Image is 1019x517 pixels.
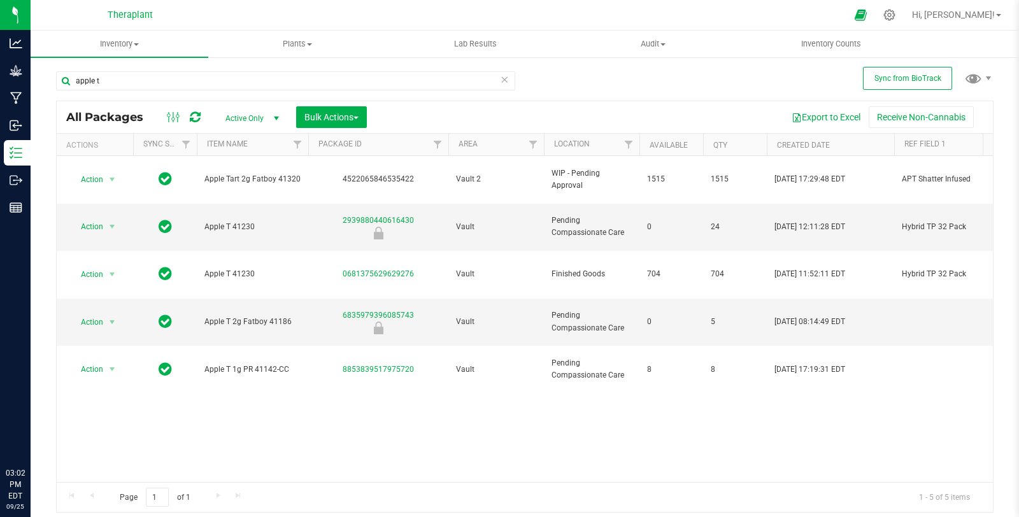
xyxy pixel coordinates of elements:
span: Action [69,266,104,283]
span: 5 [711,316,759,328]
input: Search Package ID, Item Name, SKU, Lot or Part Number... [56,71,515,90]
span: select [104,266,120,283]
span: Apple T 41230 [204,268,301,280]
span: Action [69,171,104,188]
span: Hi, [PERSON_NAME]! [912,10,995,20]
span: Apple T 41230 [204,221,301,233]
span: Vault [456,221,536,233]
div: 4522065846535422 [306,173,450,185]
div: Newly Received [306,322,450,334]
span: All Packages [66,110,156,124]
a: 6835979396085743 [343,311,414,320]
a: Filter [618,134,639,155]
p: 09/25 [6,502,25,511]
span: Plants [209,38,385,50]
span: Action [69,360,104,378]
span: 704 [647,268,695,280]
span: Theraplant [108,10,153,20]
span: Lab Results [437,38,514,50]
a: 0681375629629276 [343,269,414,278]
span: select [104,171,120,188]
span: Pending Compassionate Care [552,357,632,381]
span: Bulk Actions [304,112,359,122]
span: 8 [711,364,759,376]
div: Actions [66,141,128,150]
a: Created Date [777,141,830,150]
a: Ref Field 1 [904,139,946,148]
div: Newly Received [306,227,450,239]
span: Hybrid TP 32 Pack [902,268,998,280]
span: Clear [500,71,509,88]
inline-svg: Analytics [10,37,22,50]
span: Inventory [31,38,208,50]
span: 704 [711,268,759,280]
span: Vault [456,268,536,280]
span: [DATE] 17:19:31 EDT [774,364,845,376]
a: 8853839517975720 [343,365,414,374]
span: Pending Compassionate Care [552,215,632,239]
a: Package ID [318,139,362,148]
span: Audit [565,38,741,50]
span: [DATE] 11:52:11 EDT [774,268,845,280]
iframe: Resource center [13,415,51,453]
span: Vault [456,316,536,328]
button: Sync from BioTrack [863,67,952,90]
button: Receive Non-Cannabis [869,106,974,128]
span: Inventory Counts [784,38,878,50]
span: In Sync [159,313,172,330]
a: Available [650,141,688,150]
span: 1515 [711,173,759,185]
inline-svg: Inbound [10,119,22,132]
span: [DATE] 17:29:48 EDT [774,173,845,185]
span: In Sync [159,360,172,378]
span: 8 [647,364,695,376]
span: Vault [456,364,536,376]
span: Vault 2 [456,173,536,185]
a: Area [459,139,478,148]
inline-svg: Reports [10,201,22,214]
a: Filter [523,134,544,155]
inline-svg: Inventory [10,146,22,159]
span: Action [69,218,104,236]
inline-svg: Outbound [10,174,22,187]
span: 24 [711,221,759,233]
button: Bulk Actions [296,106,367,128]
a: Plants [208,31,386,57]
a: Inventory Counts [742,31,920,57]
span: APT Shatter Infused [902,173,998,185]
a: Filter [287,134,308,155]
inline-svg: Grow [10,64,22,77]
span: 1515 [647,173,695,185]
span: In Sync [159,218,172,236]
a: Inventory [31,31,208,57]
span: Apple T 1g PR 41142-CC [204,364,301,376]
span: Page of 1 [109,488,201,507]
span: In Sync [159,265,172,283]
a: Qty [713,141,727,150]
a: Location [554,139,590,148]
span: In Sync [159,170,172,188]
a: 2939880440616430 [343,216,414,225]
span: 0 [647,316,695,328]
inline-svg: Manufacturing [10,92,22,104]
a: Audit [564,31,742,57]
span: 0 [647,221,695,233]
span: Hybrid TP 32 Pack [902,221,998,233]
span: Pending Compassionate Care [552,309,632,334]
span: Finished Goods [552,268,632,280]
span: Apple Tart 2g Fatboy 41320 [204,173,301,185]
button: Export to Excel [783,106,869,128]
div: Manage settings [881,9,897,21]
span: Open Ecommerce Menu [846,3,875,27]
span: [DATE] 12:11:28 EDT [774,221,845,233]
p: 03:02 PM EDT [6,467,25,502]
span: WIP - Pending Approval [552,167,632,192]
span: [DATE] 08:14:49 EDT [774,316,845,328]
a: Filter [176,134,197,155]
a: Lab Results [387,31,564,57]
input: 1 [146,488,169,507]
a: Sync Status [143,139,192,148]
span: 1 - 5 of 5 items [909,488,980,507]
span: select [104,360,120,378]
span: Sync from BioTrack [874,74,941,83]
